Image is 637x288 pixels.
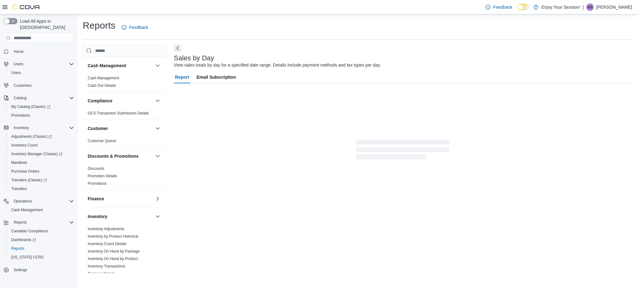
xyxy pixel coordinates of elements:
[83,19,115,32] h1: Reports
[9,245,74,252] span: Reports
[154,213,161,220] button: Inventory
[11,169,40,174] span: Purchase Orders
[174,62,381,68] div: View sales totals by day for a specified date range. Details include payment methods and tax type...
[9,176,49,184] a: Transfers (Classic)
[88,153,138,159] h3: Discounts & Promotions
[517,4,530,10] input: Dark Mode
[14,62,23,67] span: Users
[1,123,77,132] button: Inventory
[83,109,166,119] div: Compliance
[175,71,189,83] span: Report
[88,63,153,69] button: Cash Management
[88,272,115,276] a: Package Details
[6,235,77,244] a: Dashboards
[88,196,104,202] h3: Finance
[6,206,77,214] button: Cash Management
[11,143,38,148] span: Inventory Count
[11,197,74,205] span: Operations
[9,168,74,175] span: Purchase Orders
[9,253,74,261] span: Washington CCRS
[11,70,21,75] span: Users
[88,174,117,179] span: Promotion Details
[14,49,24,54] span: Home
[14,83,32,88] span: Customers
[174,44,181,52] button: Next
[11,207,43,212] span: Cash Management
[88,227,124,231] a: Inventory Adjustments
[11,81,74,89] span: Customers
[11,94,29,102] button: Catalog
[154,62,161,69] button: Cash Management
[9,168,42,175] a: Purchase Orders
[596,3,632,11] p: [PERSON_NAME]
[11,151,63,156] span: Inventory Manager (Classic)
[88,111,149,115] a: OCS Transaction Submission Details
[88,234,138,239] span: Inventory by Product Historical
[88,76,119,80] a: Cash Management
[88,213,107,220] h3: Inventory
[6,141,77,150] button: Inventory Count
[6,244,77,253] button: Reports
[588,3,593,11] span: AS
[88,241,127,246] span: Inventory Count Details
[88,234,138,239] a: Inventory by Product Historical
[83,74,166,92] div: Cash Management
[11,197,35,205] button: Operations
[154,152,161,160] button: Discounts & Promotions
[9,150,65,158] a: Inventory Manager (Classic)
[6,150,77,158] a: Inventory Manager (Classic)
[11,266,30,274] a: Settings
[9,236,39,244] a: Dashboards
[83,165,166,190] div: Discounts & Promotions
[119,21,151,34] a: Feedback
[88,125,153,132] button: Customer
[9,133,74,140] span: Adjustments (Classic)
[11,246,24,251] span: Reports
[11,160,27,165] span: Manifests
[9,133,54,140] a: Adjustments (Classic)
[88,153,153,159] button: Discounts & Promotions
[88,213,153,220] button: Inventory
[9,159,74,166] span: Manifests
[12,4,40,10] img: Cova
[174,54,214,62] h3: Sales by Day
[17,18,74,30] span: Load All Apps in [GEOGRAPHIC_DATA]
[9,206,74,214] span: Cash Management
[1,60,77,68] button: Users
[6,184,77,193] button: Transfers
[1,218,77,227] button: Reports
[83,137,166,147] div: Customer
[11,219,74,226] span: Reports
[583,3,584,11] p: |
[11,124,74,132] span: Inventory
[9,142,40,149] a: Inventory Count
[1,81,77,90] button: Customers
[88,181,107,186] a: Promotions
[88,249,140,254] span: Inventory On Hand by Package
[11,255,44,260] span: [US_STATE] CCRS
[88,264,125,269] span: Inventory Transactions
[88,63,126,69] h3: Cash Management
[88,257,138,261] a: Inventory On Hand by Product
[11,186,27,191] span: Transfers
[6,158,77,167] button: Manifests
[154,97,161,105] button: Compliance
[9,159,30,166] a: Manifests
[9,69,74,77] span: Users
[11,47,74,55] span: Home
[1,47,77,56] button: Home
[14,125,29,130] span: Inventory
[88,249,140,253] a: Inventory On Hand by Package
[11,60,74,68] span: Users
[129,24,148,30] span: Feedback
[6,253,77,262] button: [US_STATE] CCRS
[88,98,112,104] h3: Compliance
[88,196,153,202] button: Finance
[542,3,580,11] p: Enjoy Your Session!
[6,176,77,184] a: Transfers (Classic)
[6,132,77,141] a: Adjustments (Classic)
[11,178,47,183] span: Transfers (Classic)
